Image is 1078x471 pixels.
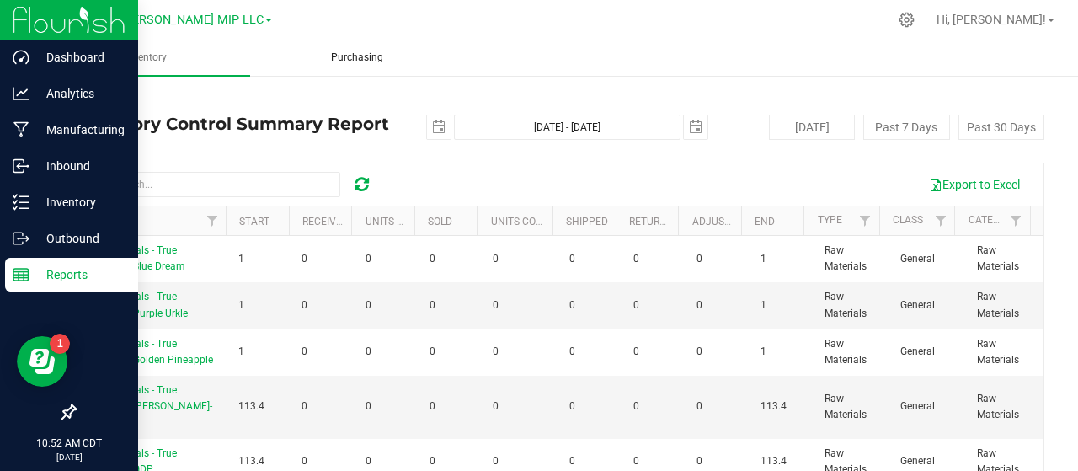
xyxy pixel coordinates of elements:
span: Raw Materials [825,336,881,368]
a: Type [818,214,842,226]
inline-svg: Outbound [13,230,29,247]
p: Reports [29,265,131,285]
span: General [900,399,935,415]
iframe: Resource center unread badge [50,334,70,354]
span: 0 [366,251,371,267]
span: Raw Materials [825,243,881,275]
a: Received [302,216,349,227]
a: Shipped [566,216,608,227]
button: Past 30 Days [958,115,1044,140]
span: 0 [302,251,307,267]
iframe: Resource center [17,336,67,387]
inline-svg: Dashboard [13,49,29,66]
button: Export to Excel [918,170,1031,199]
span: 0 [633,453,639,469]
inline-svg: Manufacturing [13,121,29,138]
span: Raw Materials [977,289,1033,321]
span: Raw Materials [825,391,881,423]
inline-svg: Reports [13,266,29,283]
inline-svg: Inventory [13,194,29,211]
a: Filter [926,206,954,235]
span: 1 [238,297,244,313]
a: Sold [428,216,452,227]
span: 0 [696,399,702,415]
a: Start [239,216,269,227]
a: Adjustments [692,216,764,227]
span: 0 [302,453,307,469]
span: 0 [430,297,435,313]
span: 0 [696,297,702,313]
a: End [755,216,775,227]
a: Filter [1002,206,1030,235]
span: 0 [633,344,639,360]
span: 0 [493,297,499,313]
a: Units Created [366,216,440,227]
a: Category [969,214,1018,226]
span: 0 [633,251,639,267]
span: General [900,297,935,313]
span: 0 [366,297,371,313]
span: 0 [569,344,575,360]
a: Returned [629,216,680,227]
button: [DATE] [769,115,855,140]
span: 0 [430,251,435,267]
span: Raw Materials - True Terpenes - Golden Pineapple [85,338,213,366]
span: 1 [238,344,244,360]
a: Filter [198,206,226,235]
span: select [684,115,707,139]
span: 113.4 [238,453,264,469]
inline-svg: Inbound [13,158,29,174]
p: 10:52 AM CDT [8,436,131,451]
span: 0 [696,251,702,267]
input: Search... [88,172,340,197]
span: 0 [493,344,499,360]
span: 0 [366,399,371,415]
span: 0 [302,399,307,415]
span: 0 [569,297,575,313]
a: Inventory [40,40,250,76]
span: Raw Materials [977,336,1033,368]
span: Raw Materials [977,243,1033,275]
span: Raw Materials - True Terpenes - [PERSON_NAME]-Banana [85,384,212,428]
span: 0 [633,399,639,415]
div: Manage settings [896,12,917,28]
span: 0 [430,453,435,469]
span: Heya St. [PERSON_NAME] MIP LLC [72,13,264,27]
span: 0 [366,453,371,469]
inline-svg: Analytics [13,85,29,102]
span: 0 [302,297,307,313]
p: Inventory [29,192,131,212]
p: [DATE] [8,451,131,463]
span: Inventory [102,51,189,65]
span: 1 [760,297,766,313]
span: 0 [302,344,307,360]
a: Filter [851,206,879,235]
span: 113.4 [760,399,787,415]
span: Hi, [PERSON_NAME]! [937,13,1046,26]
span: Purchasing [308,51,406,65]
span: 1 [238,251,244,267]
span: 0 [633,297,639,313]
span: 0 [696,453,702,469]
span: Raw Materials [977,391,1033,423]
span: 1 [760,251,766,267]
span: Raw Materials [825,289,881,321]
p: Manufacturing [29,120,131,140]
span: 0 [430,344,435,360]
button: Past 7 Days [863,115,949,140]
span: 0 [569,399,575,415]
span: 0 [569,453,575,469]
span: 0 [569,251,575,267]
span: 0 [366,344,371,360]
p: Dashboard [29,47,131,67]
span: select [427,115,451,139]
h4: Inventory Control Summary Report [74,115,398,133]
span: 0 [696,344,702,360]
p: Outbound [29,228,131,249]
a: Class [893,214,923,226]
span: General [900,344,935,360]
span: 113.4 [238,399,264,415]
span: 0 [430,399,435,415]
a: Purchasing [252,40,462,76]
